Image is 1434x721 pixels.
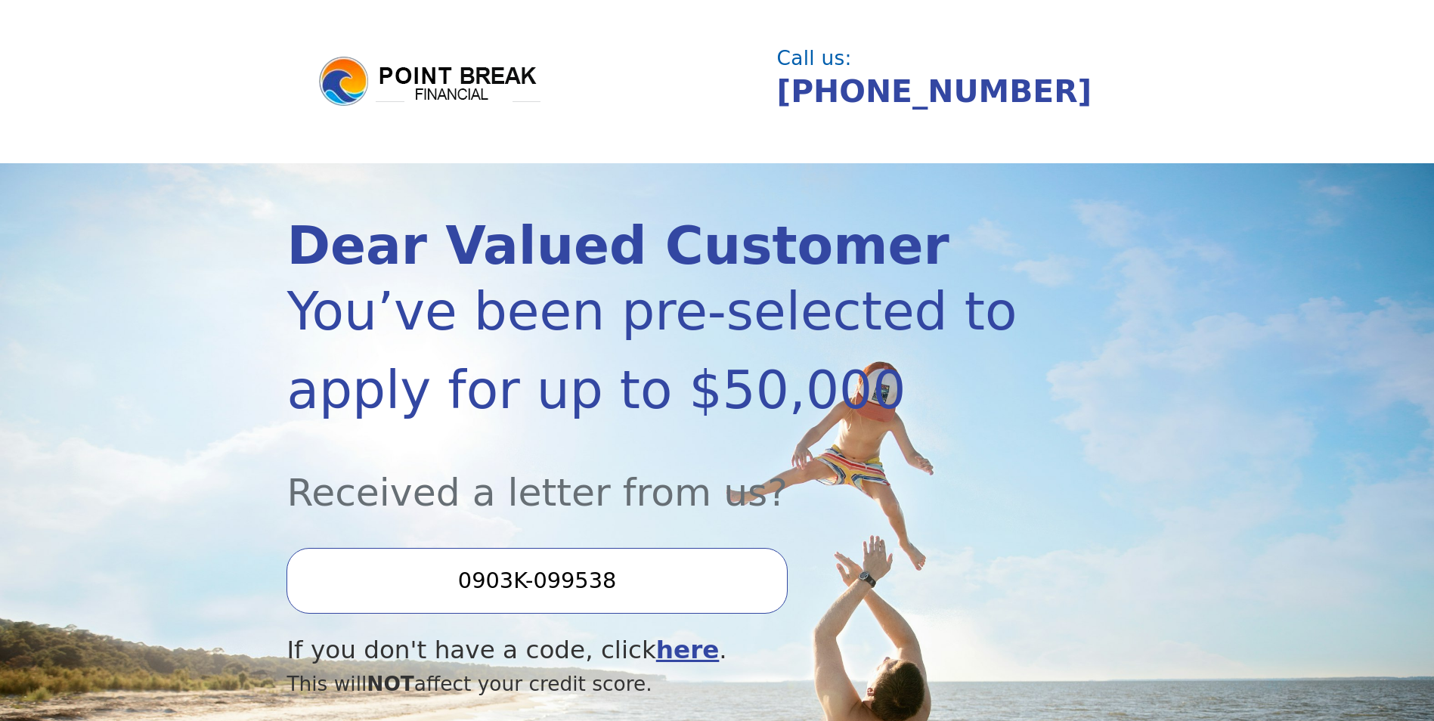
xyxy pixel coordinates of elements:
div: You’ve been pre-selected to apply for up to $50,000 [286,272,1017,429]
img: logo.png [317,54,544,109]
div: Call us: [777,48,1135,68]
div: This will affect your credit score. [286,669,1017,699]
div: Received a letter from us? [286,429,1017,521]
a: here [656,636,720,664]
input: Enter your Offer Code: [286,548,787,613]
a: [PHONE_NUMBER] [777,73,1092,110]
div: Dear Valued Customer [286,220,1017,272]
div: If you don't have a code, click . [286,632,1017,669]
span: NOT [367,672,414,695]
